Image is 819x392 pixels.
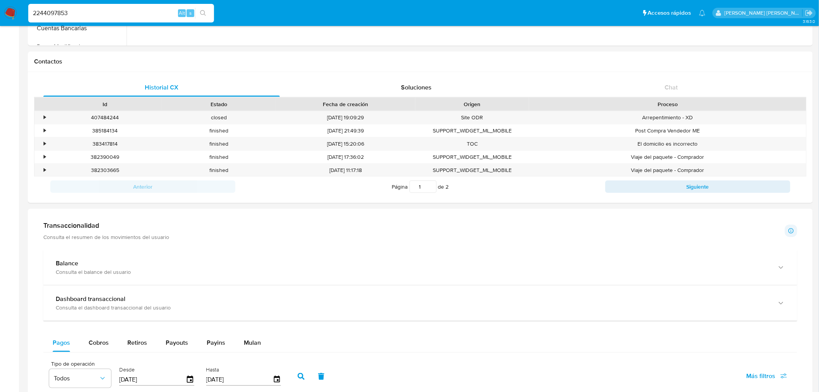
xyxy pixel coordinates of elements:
div: TOC [415,138,529,150]
div: finished [162,124,276,137]
div: 383417814 [48,138,162,150]
div: • [44,127,46,134]
div: El domicilio es incorrecto [529,138,806,150]
div: Id [53,100,156,108]
div: finished [162,151,276,163]
button: Cuentas Bancarias [30,19,127,38]
div: [DATE] 21:49:39 [276,124,415,137]
div: Viaje del paquete - Comprador [529,164,806,177]
div: 407484244 [48,111,162,124]
div: • [44,167,46,174]
span: Accesos rápidos [648,9,691,17]
span: Página de [392,181,449,193]
div: Arrepentimiento - XD [529,111,806,124]
div: • [44,153,46,161]
button: search-icon [195,8,211,19]
h1: Contactos [34,58,807,65]
div: [DATE] 17:36:02 [276,151,415,163]
div: SUPPORT_WIDGET_ML_MOBILE [415,151,529,163]
span: 3.163.0 [803,18,815,24]
span: s [189,9,192,17]
div: Origen [421,100,524,108]
div: Site ODR [415,111,529,124]
div: Viaje del paquete - Comprador [529,151,806,163]
a: Salir [805,9,813,17]
span: Chat [665,83,678,92]
div: [DATE] 11:17:18 [276,164,415,177]
button: Siguiente [605,181,790,193]
button: Datos Modificados [30,38,127,56]
div: finished [162,164,276,177]
div: SUPPORT_WIDGET_ML_MOBILE [415,164,529,177]
span: Historial CX [145,83,178,92]
div: Post Compra Vendedor ME [529,124,806,137]
div: Estado [167,100,270,108]
div: closed [162,111,276,124]
a: Notificaciones [699,10,706,16]
span: Alt [179,9,185,17]
div: Fecha de creación [281,100,410,108]
input: Buscar usuario o caso... [28,8,214,18]
p: daniela.lagunesrodriguez@mercadolibre.com.mx [725,9,803,17]
div: [DATE] 15:20:06 [276,138,415,150]
span: 2 [446,183,449,191]
div: 385184134 [48,124,162,137]
span: Soluciones [401,83,432,92]
div: • [44,140,46,148]
div: • [44,114,46,121]
div: [DATE] 19:09:29 [276,111,415,124]
div: 382390049 [48,151,162,163]
button: Anterior [50,181,235,193]
div: SUPPORT_WIDGET_ML_MOBILE [415,124,529,137]
div: finished [162,138,276,150]
div: Proceso [535,100,801,108]
div: 382303665 [48,164,162,177]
